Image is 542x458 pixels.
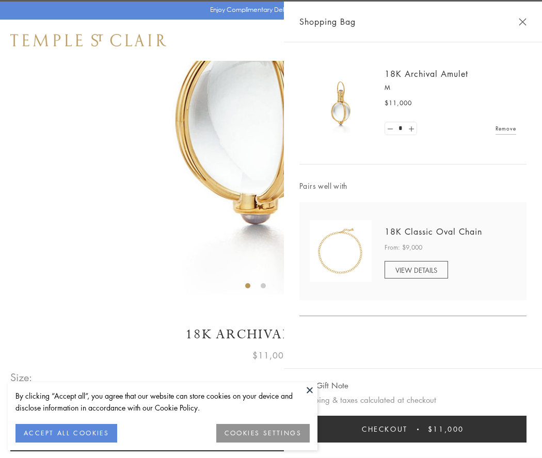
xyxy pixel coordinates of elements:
[385,122,395,135] a: Set quantity to 0
[385,242,422,253] span: From: $9,000
[299,180,527,192] span: Pairs well with
[15,390,310,414] div: By clicking “Accept all”, you agree that our website can store cookies on your device and disclos...
[496,123,516,134] a: Remove
[385,68,468,79] a: 18K Archival Amulet
[216,424,310,443] button: COOKIES SETTINGS
[385,261,448,279] a: VIEW DETAILS
[395,265,437,275] span: VIEW DETAILS
[299,15,356,28] span: Shopping Bag
[310,72,372,134] img: 18K Archival Amulet
[385,83,516,93] p: M
[299,416,527,443] button: Checkout $11,000
[299,394,527,406] p: Shipping & taxes calculated at checkout
[10,369,33,386] span: Size:
[210,5,327,15] p: Enjoy Complimentary Delivery & Returns
[299,379,348,392] button: Add Gift Note
[362,423,408,435] span: Checkout
[252,349,290,362] span: $11,000
[15,424,117,443] button: ACCEPT ALL COOKIES
[406,122,416,135] a: Set quantity to 2
[385,226,482,237] a: 18K Classic Oval Chain
[385,98,412,108] span: $11,000
[519,18,527,26] button: Close Shopping Bag
[10,34,166,46] img: Temple St. Clair
[310,220,372,282] img: N88865-OV18
[428,423,464,435] span: $11,000
[10,325,532,343] h1: 18K Archival Amulet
